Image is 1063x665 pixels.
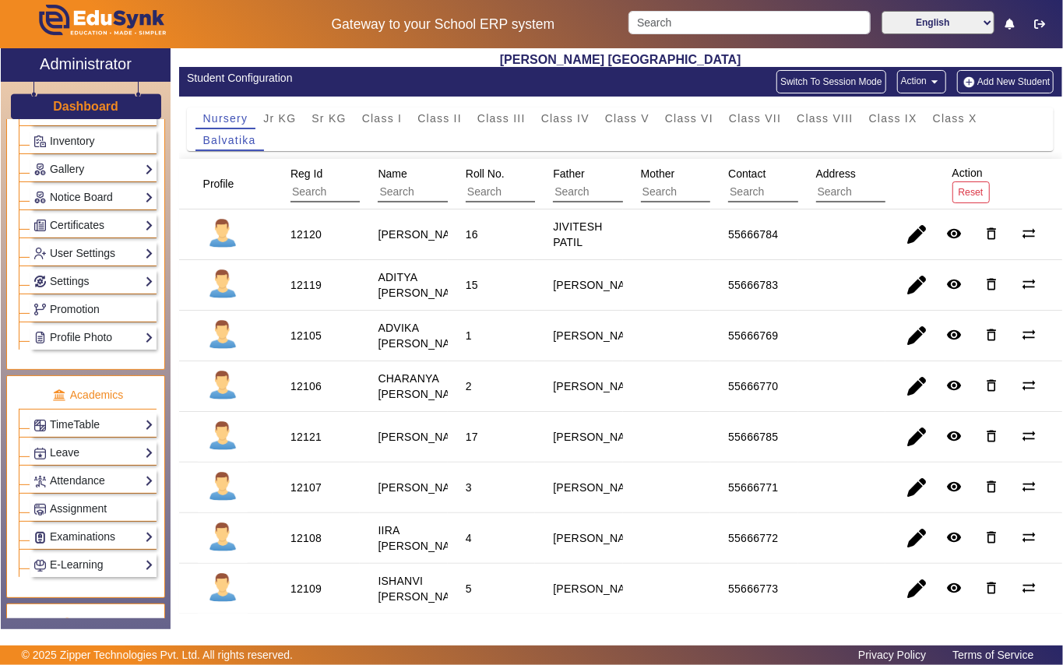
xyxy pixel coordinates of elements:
mat-icon: sync_alt [1021,226,1037,241]
mat-icon: sync_alt [1021,479,1037,494]
a: Assignment [33,500,153,518]
staff-with-status: ADVIKA [PERSON_NAME] [378,322,470,350]
span: Father [553,167,584,180]
mat-icon: delete_outline [984,327,999,343]
mat-icon: delete_outline [984,479,999,494]
h2: Administrator [40,55,132,73]
img: profile.png [203,266,242,304]
div: 17 [466,429,478,445]
div: 12107 [290,480,322,495]
div: Student Configuration [187,70,612,86]
mat-icon: remove_red_eye [946,479,962,494]
img: Branchoperations.png [34,304,46,315]
div: 1 [466,328,472,343]
img: profile.png [203,468,242,507]
a: Inventory [33,132,153,150]
p: © 2025 Zipper Technologies Pvt. Ltd. All rights reserved. [22,647,294,663]
mat-icon: sync_alt [1021,378,1037,393]
span: Class V [605,113,649,124]
mat-icon: remove_red_eye [946,530,962,545]
img: add-new-student.png [961,76,977,89]
input: Search [816,182,956,202]
div: Mother [635,160,800,208]
div: 3 [466,480,472,495]
mat-icon: sync_alt [1021,276,1037,292]
img: finance.png [59,617,73,631]
img: profile.png [203,519,242,558]
div: 55666769 [728,328,778,343]
div: 55666783 [728,277,778,293]
div: Contact [723,160,887,208]
span: Class VI [665,113,713,124]
mat-icon: remove_red_eye [946,428,962,444]
span: Address [816,167,856,180]
mat-icon: remove_red_eye [946,226,962,241]
input: Search [641,182,780,202]
div: 12108 [290,530,322,546]
div: Roll No. [460,160,625,208]
span: Class II [417,113,462,124]
mat-icon: sync_alt [1021,327,1037,343]
span: Class VIII [797,113,853,124]
span: Sr KG [312,113,346,124]
img: Assignments.png [34,504,46,515]
p: Finance [19,615,157,632]
div: 5 [466,581,472,596]
mat-icon: remove_red_eye [946,276,962,292]
a: Dashboard [52,98,119,114]
span: Class III [477,113,526,124]
mat-icon: arrow_drop_down [927,74,942,90]
span: Reg Id [290,167,322,180]
mat-icon: remove_red_eye [946,327,962,343]
img: Inventory.png [34,135,46,147]
a: Terms of Service [945,645,1041,665]
div: 12120 [290,227,322,242]
staff-with-status: [PERSON_NAME] [378,228,470,241]
span: Mother [641,167,675,180]
span: Class X [933,113,977,124]
div: 15 [466,277,478,293]
staff-with-status: ISHANVI [PERSON_NAME] [378,575,470,603]
div: Action [947,159,995,208]
div: Reg Id [285,160,449,208]
img: profile.png [203,367,242,406]
div: 55666772 [728,530,778,546]
a: Administrator [1,48,171,82]
p: Academics [19,387,157,403]
mat-icon: delete_outline [984,580,999,596]
h3: Dashboard [53,99,118,114]
staff-with-status: IIRA [PERSON_NAME] [378,524,470,552]
div: [PERSON_NAME] [553,277,645,293]
img: profile.png [203,569,242,608]
button: Switch To Session Mode [776,70,886,93]
div: JIVITESH PATIL [553,219,604,250]
mat-icon: sync_alt [1021,530,1037,545]
span: Balvatika [203,135,256,146]
span: Roll No. [466,167,505,180]
a: Promotion [33,301,153,318]
input: Search [553,182,692,202]
div: Address [811,160,975,208]
span: Assignment [50,502,107,515]
input: Search [290,182,430,202]
staff-with-status: [PERSON_NAME] [378,431,470,443]
mat-icon: sync_alt [1021,428,1037,444]
button: Reset [952,181,990,202]
mat-icon: delete_outline [984,226,999,241]
span: Name [378,167,407,180]
div: 55666770 [728,378,778,394]
img: profile.png [203,417,242,456]
div: 55666773 [728,581,778,596]
div: 2 [466,378,472,394]
div: Father [547,160,712,208]
img: profile.png [203,316,242,355]
div: 4 [466,530,472,546]
div: [PERSON_NAME] [553,328,645,343]
staff-with-status: CHARANYA [PERSON_NAME] [378,372,470,400]
div: [PERSON_NAME] [553,530,645,546]
a: Privacy Policy [850,645,934,665]
button: Action [897,70,946,93]
span: Jr KG [263,113,296,124]
div: 16 [466,227,478,242]
input: Search [628,11,871,34]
